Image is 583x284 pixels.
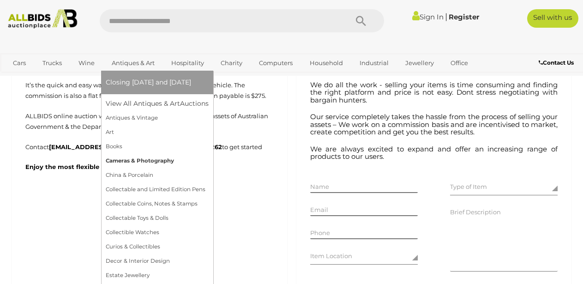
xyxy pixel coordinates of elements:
[445,55,474,71] a: Office
[449,12,479,21] a: Register
[539,58,576,68] a: Contact Us
[354,55,395,71] a: Industrial
[72,55,101,71] a: Wine
[16,142,282,152] p: Contact or call to get started
[106,55,161,71] a: Antiques & Art
[310,81,558,104] h4: We do all the work - selling your items is time consuming and finding the right platform and pric...
[42,71,120,86] a: [GEOGRAPHIC_DATA]
[338,9,384,32] button: Search
[7,71,38,86] a: Sports
[445,12,447,22] span: |
[16,111,282,133] p: ALLBIDS online auction works to sell cars seized by AFP or are assets of Australian Government & ...
[310,145,558,161] h4: We are always excited to expand and offer an increasing range of products to our users.
[412,12,444,21] a: Sign In
[16,80,282,102] p: It’s the quick and easy way to get the best value for your used vehicle. The commission is also a...
[304,55,349,71] a: Household
[36,55,68,71] a: Trucks
[399,55,440,71] a: Jewellery
[25,163,187,170] strong: Enjoy the most flexible online auction service ever
[527,9,578,28] a: Sell with us
[7,55,32,71] a: Cars
[165,55,210,71] a: Hospitality
[215,55,248,71] a: Charity
[310,113,558,136] h4: Our service completely takes the hassle from the process of selling your assets – We work on a co...
[49,143,163,151] a: [EMAIL_ADDRESS][DOMAIN_NAME]
[253,55,299,71] a: Computers
[539,59,574,66] b: Contact Us
[4,9,81,29] img: Allbids.com.au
